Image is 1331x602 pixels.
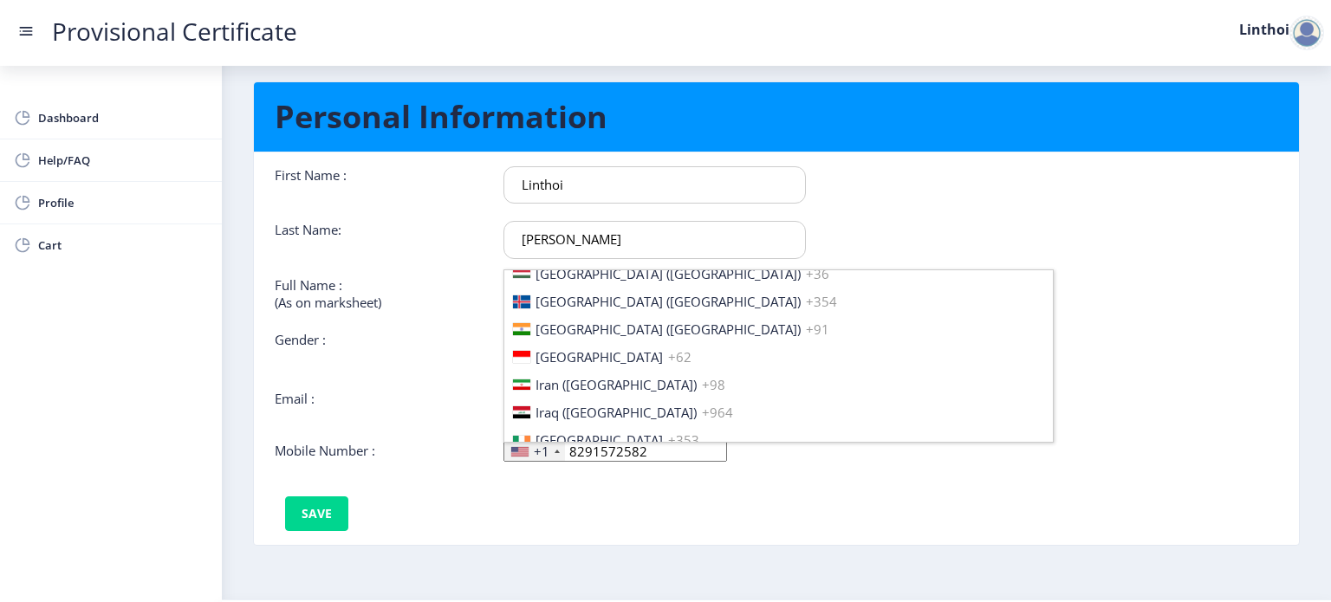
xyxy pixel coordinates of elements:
span: +36 [806,265,829,282]
span: Cart [38,235,208,256]
div: Full Name : (As on marksheet) [262,276,490,314]
input: Mobile No [503,442,727,462]
div: First Name : [262,166,490,204]
span: +354 [806,293,837,310]
span: [GEOGRAPHIC_DATA] ([GEOGRAPHIC_DATA]) [536,320,801,338]
label: Linthoi [1239,23,1289,36]
div: Last Name: [262,221,490,258]
span: +91 [806,320,829,338]
span: [GEOGRAPHIC_DATA] ([GEOGRAPHIC_DATA]) [536,265,801,282]
span: [GEOGRAPHIC_DATA] [536,348,663,366]
div: United States: +1 [504,443,565,461]
div: Gender : [262,331,490,372]
span: +62 [668,348,691,366]
span: [GEOGRAPHIC_DATA] [536,431,663,449]
span: +353 [668,431,699,449]
div: Mobile Number : [262,442,490,462]
span: Help/FAQ [38,150,208,171]
div: +1 [534,443,549,460]
button: Save [285,496,348,531]
span: Iraq (‫[GEOGRAPHIC_DATA]‬‎) [536,404,697,421]
div: Email : [262,390,490,424]
span: [GEOGRAPHIC_DATA] ([GEOGRAPHIC_DATA]) [536,293,801,310]
span: Profile [38,192,208,213]
span: +98 [702,376,725,393]
span: Iran (‫[GEOGRAPHIC_DATA]‬‎) [536,376,697,393]
span: Dashboard [38,107,208,128]
span: +964 [702,404,733,421]
h1: Personal Information [275,96,1278,138]
a: Provisional Certificate [35,23,315,41]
